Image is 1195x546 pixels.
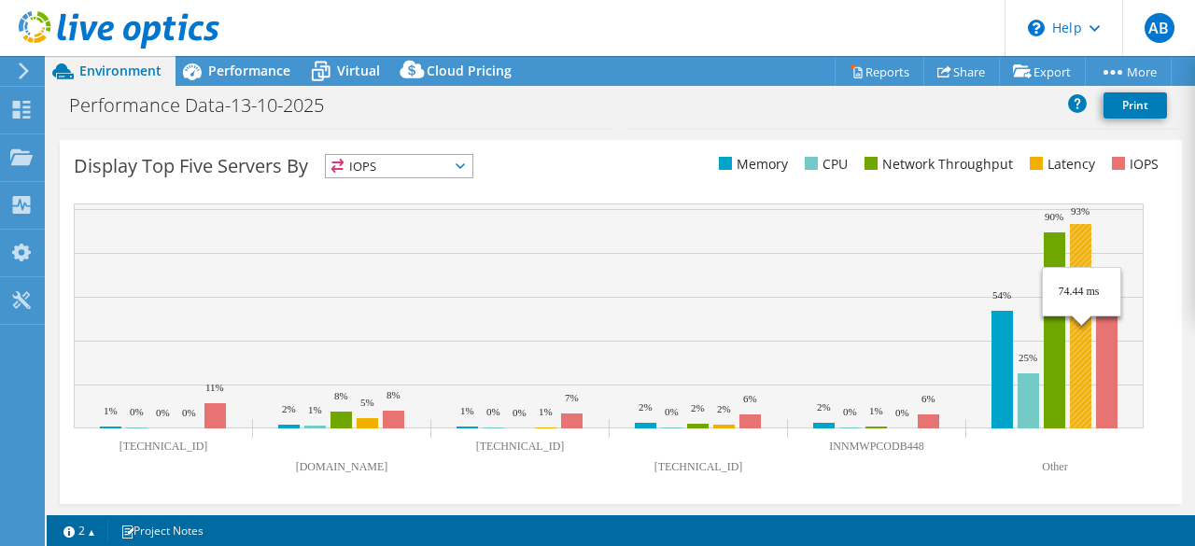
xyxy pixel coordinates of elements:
[460,405,474,416] text: 1%
[1145,13,1174,43] span: AB
[1071,205,1090,217] text: 93%
[1085,57,1172,86] a: More
[208,62,290,79] span: Performance
[800,154,848,175] li: CPU
[308,404,322,415] text: 1%
[182,407,196,418] text: 0%
[427,62,512,79] span: Cloud Pricing
[334,390,348,401] text: 8%
[79,62,162,79] span: Environment
[860,154,1013,175] li: Network Throughput
[50,519,108,542] a: 2
[1028,20,1045,36] svg: \n
[337,62,380,79] span: Virtual
[665,406,679,417] text: 0%
[923,57,1000,86] a: Share
[843,406,857,417] text: 0%
[835,57,924,86] a: Reports
[1107,154,1159,175] li: IOPS
[104,405,118,416] text: 1%
[119,440,208,453] text: [TECHNICAL_ID]
[156,407,170,418] text: 0%
[539,406,553,417] text: 1%
[205,382,224,393] text: 11%
[513,407,527,418] text: 0%
[869,405,883,416] text: 1%
[743,393,757,404] text: 6%
[639,401,653,413] text: 2%
[817,401,831,413] text: 2%
[387,389,401,400] text: 8%
[999,57,1086,86] a: Export
[565,392,579,403] text: 7%
[1025,154,1095,175] li: Latency
[717,403,731,414] text: 2%
[691,402,705,413] text: 2%
[360,397,374,408] text: 5%
[1042,460,1067,473] text: Other
[476,440,565,453] text: [TECHNICAL_ID]
[1104,92,1167,119] a: Print
[1019,352,1037,363] text: 25%
[829,440,923,453] text: INNMWPCODB448
[486,406,500,417] text: 0%
[61,95,353,116] h1: Performance Data-13-10-2025
[282,403,296,414] text: 2%
[130,406,144,417] text: 0%
[296,460,388,473] text: [DOMAIN_NAME]
[992,289,1011,301] text: 54%
[1045,211,1063,222] text: 90%
[654,460,743,473] text: [TECHNICAL_ID]
[107,519,217,542] a: Project Notes
[921,393,935,404] text: 6%
[714,154,788,175] li: Memory
[895,407,909,418] text: 0%
[326,155,472,177] span: IOPS
[1097,273,1116,285] text: 61%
